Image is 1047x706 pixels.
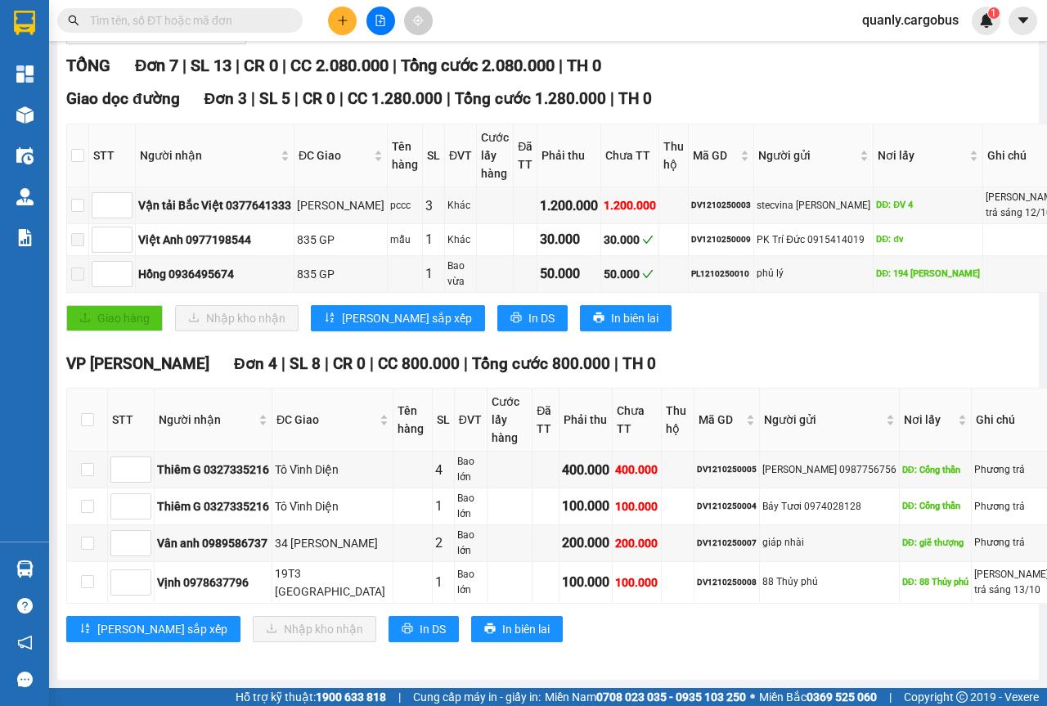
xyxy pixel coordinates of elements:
th: Tên hàng [388,124,423,187]
input: Tìm tên, số ĐT hoặc mã đơn [90,11,283,29]
span: CC 1.280.000 [348,89,443,108]
div: Hồng 0936495674 [138,265,291,283]
th: STT [89,124,136,187]
strong: 0708 023 035 - 0935 103 250 [596,690,746,704]
button: aim [404,7,433,35]
span: Mã GD [699,411,743,429]
span: | [393,56,397,75]
div: 835 GP [297,231,384,249]
div: giáp nhài [762,535,896,551]
div: 1.200.000 [604,196,656,214]
span: In biên lai [611,309,658,327]
div: 50.000 [540,263,598,284]
th: STT [108,389,155,452]
button: printerIn DS [389,616,459,642]
div: 30.000 [604,231,656,249]
div: Bao lớn [457,454,485,485]
span: file-add [375,15,386,26]
span: Người gửi [758,146,856,164]
span: Đơn 7 [135,56,178,75]
span: search [68,15,79,26]
span: ĐC Giao [276,411,376,429]
div: Bao lớn [457,491,485,522]
span: 1 [991,7,996,19]
span: | [889,688,892,706]
span: SL 8 [290,354,321,373]
th: SL [423,124,445,187]
th: SL [433,389,455,452]
div: 30.000 [540,229,598,250]
span: Cung cấp máy in - giấy in: [413,688,541,706]
span: Miền Nam [545,688,746,706]
td: DV1210250007 [694,525,760,562]
button: printerIn biên lai [580,305,672,331]
div: DĐ: ĐV 4 [876,198,980,212]
span: Nơi lấy [878,146,966,164]
span: TH 0 [567,56,601,75]
button: printerIn biên lai [471,616,563,642]
span: TH 0 [622,354,656,373]
span: sort-ascending [79,623,91,636]
span: In biên lai [502,620,550,638]
div: Thiêm G 0327335216 [157,497,269,515]
td: DV1210250009 [689,224,754,256]
div: DV1210250003 [691,199,751,212]
span: ⚪️ [750,694,755,700]
span: CR 0 [333,354,366,373]
div: 3 [425,196,442,216]
span: | [464,354,468,373]
strong: 1900 633 818 [316,690,386,704]
button: downloadNhập kho nhận [253,616,376,642]
span: Đơn 3 [204,89,248,108]
div: 400.000 [562,460,609,480]
span: CR 0 [303,89,335,108]
div: [PERSON_NAME] 0987756756 [762,462,896,478]
div: 100.000 [615,497,658,515]
div: Bảy Tươi 0974028128 [762,499,896,515]
span: Miền Bắc [759,688,877,706]
div: pccc [390,198,420,214]
img: dashboard-icon [16,65,34,83]
div: DV1210250004 [697,500,757,513]
th: Phải thu [537,124,601,187]
span: Tổng cước 1.280.000 [455,89,606,108]
span: aim [412,15,424,26]
span: CC 800.000 [378,354,460,373]
th: Đã TT [514,124,537,187]
img: solution-icon [16,229,34,246]
span: Tổng cước 2.080.000 [401,56,555,75]
button: printerIn DS [497,305,568,331]
div: 50.000 [604,265,656,283]
th: Chưa TT [613,389,662,452]
img: warehouse-icon [16,147,34,164]
span: | [610,89,614,108]
span: ĐC Giao [299,146,371,164]
th: Thu hộ [662,389,694,452]
span: | [398,688,401,706]
span: printer [510,312,522,325]
span: copyright [956,691,968,703]
button: downloadNhập kho nhận [175,305,299,331]
span: check [642,268,654,280]
span: TỔNG [66,56,110,75]
span: question-circle [17,598,33,614]
span: | [294,89,299,108]
span: SL 5 [259,89,290,108]
div: 1.200.000 [540,196,598,216]
div: phủ lý [757,266,870,281]
div: 100.000 [562,572,609,592]
span: [PERSON_NAME] sắp xếp [342,309,472,327]
span: Đơn 4 [234,354,277,373]
span: printer [402,623,413,636]
img: logo-vxr [14,11,35,35]
span: Hỗ trợ kỹ thuật: [236,688,386,706]
div: 200.000 [615,534,658,552]
span: [PERSON_NAME] sắp xếp [97,620,227,638]
div: 100.000 [615,573,658,591]
span: | [236,56,240,75]
strong: 0369 525 060 [807,690,877,704]
th: ĐVT [445,124,477,187]
span: message [17,672,33,687]
button: sort-ascending[PERSON_NAME] sắp xếp [311,305,485,331]
th: ĐVT [455,389,488,452]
